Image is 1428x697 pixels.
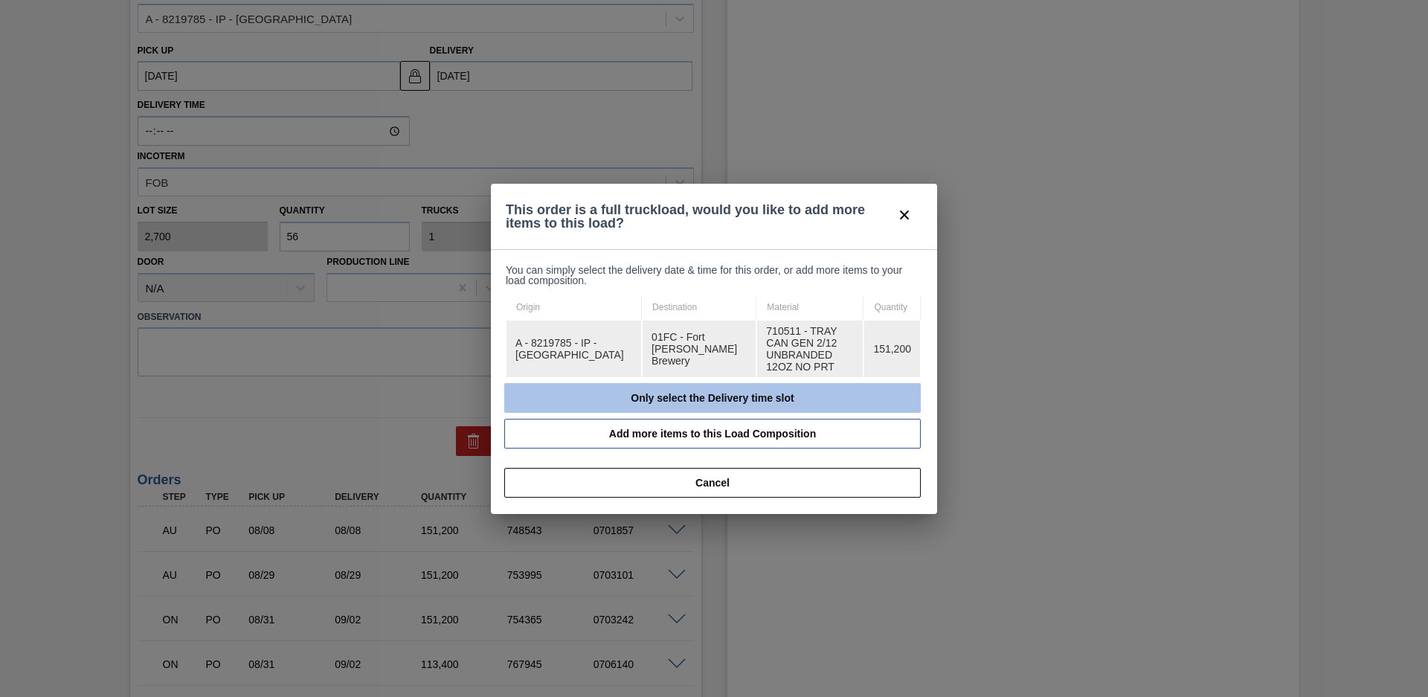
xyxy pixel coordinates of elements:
[757,321,863,377] td: 710511 - TRAY CAN GEN 2/12 UNBRANDED 12OZ NO PRT
[643,296,756,319] th: Destination
[865,296,921,319] th: Quantity
[507,296,642,319] th: Origin
[504,419,921,449] button: Add more items to this Load Composition
[504,468,921,498] button: Cancel
[643,321,756,377] td: 01FC - Fort [PERSON_NAME] Brewery
[864,321,920,377] td: 151,200
[506,203,872,230] span: This order is a full truckload, would you like to add more items to this load?
[758,296,863,319] th: Material
[506,321,641,377] td: A - 8219785 - IP - [GEOGRAPHIC_DATA]
[504,383,921,413] button: Only select the Delivery time slot
[506,265,922,286] span: You can simply select the delivery date & time for this order, or add more items to your load com...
